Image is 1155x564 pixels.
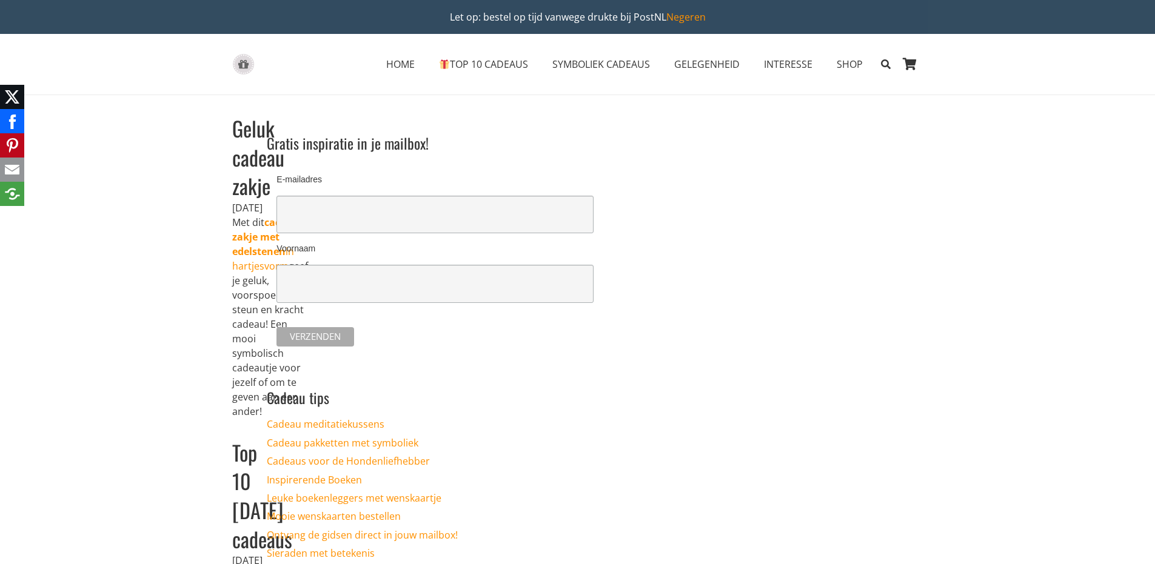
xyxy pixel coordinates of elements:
[232,201,263,215] time: [DATE]
[267,491,441,505] a: Leuke boekenleggers met wenskaartje
[764,58,812,71] span: INTERESSE
[267,546,375,560] a: Sieraden met betekenis
[267,436,418,450] a: Cadeau pakketten met symboliek
[267,454,430,468] a: Cadeaus voor de Hondenliefhebber
[386,58,415,71] span: HOME
[267,388,607,408] h3: Cadeau tips
[267,509,401,523] a: Mooie wenskaarten bestellen
[267,417,384,431] a: Cadeau meditatiekussens
[276,174,593,184] label: E-mailadres
[276,244,593,253] label: Voornaam
[825,49,875,79] a: SHOPSHOP Menu
[552,58,650,71] span: SYMBOLIEK CADEAUS
[232,437,292,554] a: Top 10 [DATE] cadeaus
[674,58,740,71] span: GELEGENHEID
[232,113,284,201] a: Geluk cadeau zakje
[837,58,863,71] span: SHOP
[427,49,540,79] a: 🎁TOP 10 CADEAUS🎁 TOP 10 CADEAUS Menu
[374,49,427,79] a: HOMEHOME Menu
[267,528,458,542] a: Ontvang de gidsen direct in jouw mailbox!
[232,216,300,258] strong: cadeau zakje met edelstenen
[276,327,354,347] input: Verzenden
[267,133,607,154] h3: Gratis inspiratie in je mailbox!
[439,58,528,71] span: TOP 10 CADEAUS
[232,215,308,419] p: Met dit geef je geluk, voorspoed, steun en kracht cadeau! Een mooi symbolisch cadeautje voor jeze...
[232,54,255,75] a: gift-box-icon-grey-inspirerendwinkelen
[540,49,662,79] a: SYMBOLIEK CADEAUSSYMBOLIEK CADEAUS Menu
[232,216,300,273] a: cadeau zakje met edelstenenin hartjesvorm
[666,10,706,24] a: Negeren
[875,49,896,79] a: Zoeken
[440,59,449,69] img: 🎁
[752,49,825,79] a: INTERESSEINTERESSE Menu
[662,49,752,79] a: GELEGENHEIDGELEGENHEID Menu
[897,34,923,95] a: Winkelwagen
[267,473,362,486] a: Inspirerende Boeken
